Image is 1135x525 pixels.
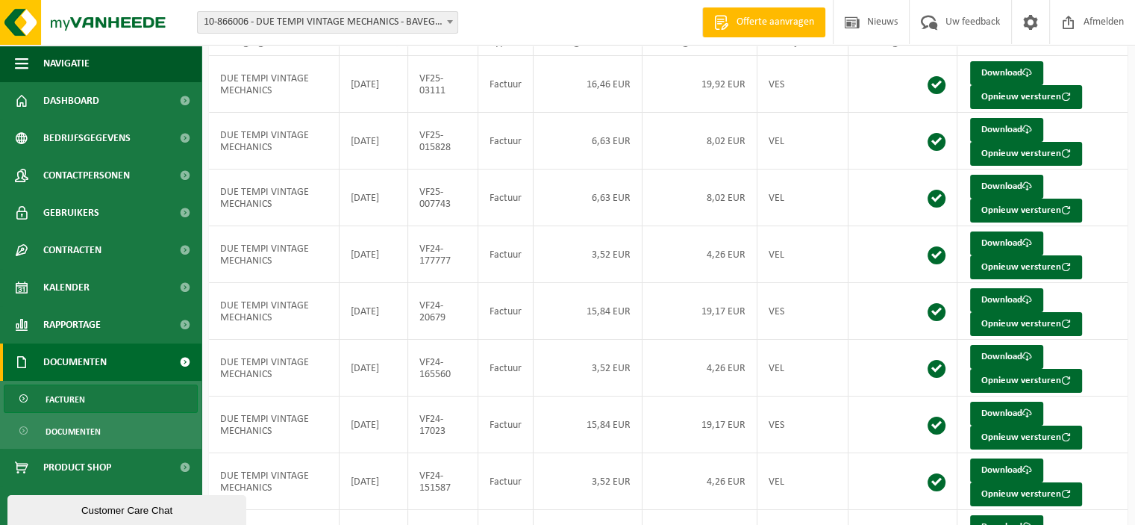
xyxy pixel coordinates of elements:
[478,113,534,170] td: Factuur
[534,113,642,170] td: 6,63 EUR
[43,194,99,232] span: Gebruikers
[970,426,1082,450] button: Opnieuw versturen
[534,56,642,113] td: 16,46 EUR
[43,306,101,344] span: Rapportage
[970,369,1082,393] button: Opnieuw versturen
[970,402,1043,426] a: Download
[757,170,848,226] td: VEL
[478,340,534,397] td: Factuur
[209,397,340,453] td: DUE TEMPI VINTAGE MECHANICS
[970,142,1082,166] button: Opnieuw versturen
[642,283,757,340] td: 19,17 EUR
[757,283,848,340] td: VES
[534,226,642,283] td: 3,52 EUR
[209,226,340,283] td: DUE TEMPI VINTAGE MECHANICS
[970,345,1043,369] a: Download
[43,45,90,82] span: Navigatie
[43,119,131,157] span: Bedrijfsgegevens
[642,340,757,397] td: 4,26 EUR
[534,340,642,397] td: 3,52 EUR
[702,7,825,37] a: Offerte aanvragen
[408,283,478,340] td: VF24-20679
[970,312,1082,336] button: Opnieuw versturen
[43,269,90,306] span: Kalender
[209,113,340,170] td: DUE TEMPI VINTAGE MECHANICS
[43,157,130,194] span: Contactpersonen
[642,113,757,170] td: 8,02 EUR
[478,170,534,226] td: Factuur
[757,397,848,453] td: VES
[43,449,111,486] span: Product Shop
[478,56,534,113] td: Factuur
[534,283,642,340] td: 15,84 EUR
[408,453,478,510] td: VF24-151587
[478,453,534,510] td: Factuur
[642,170,757,226] td: 8,02 EUR
[408,397,478,453] td: VF24-17023
[478,226,534,283] td: Factuur
[197,11,458,34] span: 10-866006 - DUE TEMPI VINTAGE MECHANICS - BAVEGEM
[757,56,848,113] td: VES
[757,340,848,397] td: VEL
[970,199,1082,223] button: Opnieuw versturen
[408,113,478,170] td: VF25-015828
[340,340,408,397] td: [DATE]
[970,482,1082,506] button: Opnieuw versturen
[7,492,249,525] iframe: chat widget
[209,56,340,113] td: DUE TEMPI VINTAGE MECHANICS
[198,12,457,33] span: 10-866006 - DUE TEMPI VINTAGE MECHANICS - BAVEGEM
[43,344,107,381] span: Documenten
[408,170,478,226] td: VF25-007743
[534,170,642,226] td: 6,63 EUR
[340,397,408,453] td: [DATE]
[757,453,848,510] td: VEL
[757,226,848,283] td: VEL
[43,232,101,269] span: Contracten
[757,113,848,170] td: VEL
[46,385,85,414] span: Facturen
[340,226,408,283] td: [DATE]
[478,397,534,453] td: Factuur
[408,340,478,397] td: VF24-165560
[340,283,408,340] td: [DATE]
[970,118,1043,142] a: Download
[970,85,1082,109] button: Opnieuw versturen
[970,61,1043,85] a: Download
[970,288,1043,312] a: Download
[408,56,478,113] td: VF25-03111
[340,56,408,113] td: [DATE]
[43,82,99,119] span: Dashboard
[209,283,340,340] td: DUE TEMPI VINTAGE MECHANICS
[534,397,642,453] td: 15,84 EUR
[534,453,642,510] td: 3,52 EUR
[46,417,101,446] span: Documenten
[478,283,534,340] td: Factuur
[43,486,164,524] span: Acceptatievoorwaarden
[408,226,478,283] td: VF24-177777
[340,113,408,170] td: [DATE]
[4,385,198,413] a: Facturen
[209,453,340,510] td: DUE TEMPI VINTAGE MECHANICS
[209,170,340,226] td: DUE TEMPI VINTAGE MECHANICS
[4,417,198,445] a: Documenten
[733,15,818,30] span: Offerte aanvragen
[970,255,1082,279] button: Opnieuw versturen
[970,232,1043,255] a: Download
[970,175,1043,199] a: Download
[642,397,757,453] td: 19,17 EUR
[209,340,340,397] td: DUE TEMPI VINTAGE MECHANICS
[340,453,408,510] td: [DATE]
[340,170,408,226] td: [DATE]
[642,226,757,283] td: 4,26 EUR
[642,56,757,113] td: 19,92 EUR
[970,459,1043,482] a: Download
[642,453,757,510] td: 4,26 EUR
